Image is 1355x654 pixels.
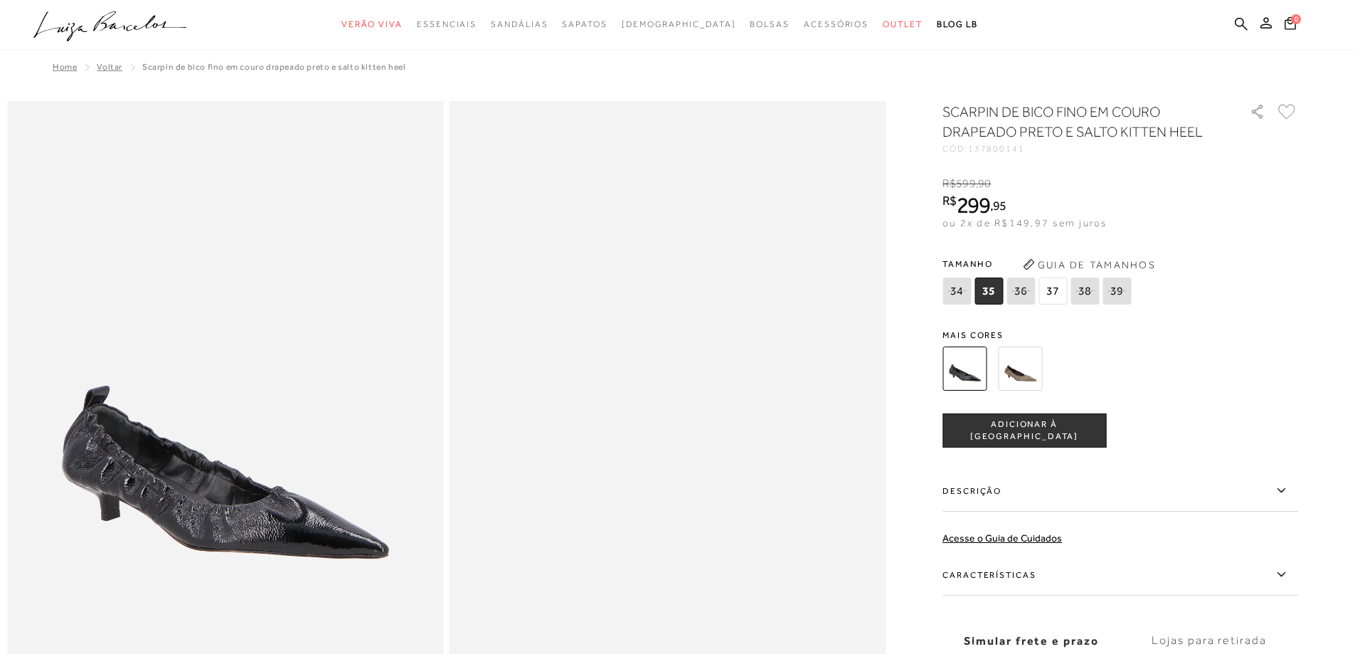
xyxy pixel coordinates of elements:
a: noSubCategoriesText [883,11,923,38]
img: SCARPIN DE BICO FINO EM COURO DRAPEADO VERDE TOMILHO E SALTO KITTEN HEEL [998,347,1042,391]
span: 39 [1102,278,1131,305]
span: 34 [942,278,971,305]
i: , [990,199,1006,212]
button: 0 [1280,16,1300,35]
a: noSubCategoriesText [804,11,868,38]
label: Características [942,554,1298,596]
span: 37 [1038,278,1067,305]
button: Guia de Tamanhos [1018,253,1160,276]
span: Verão Viva [341,19,403,29]
a: noSubCategoriesText [562,11,607,38]
span: 35 [974,278,1003,305]
a: noSubCategoriesText [750,11,790,38]
span: 36 [1006,278,1035,305]
span: SCARPIN DE BICO FINO EM COURO DRAPEADO PRETO E SALTO KITTEN HEEL [142,62,405,72]
span: BLOG LB [937,19,978,29]
label: Descrição [942,470,1298,512]
h1: SCARPIN DE BICO FINO EM COURO DRAPEADO PRETO E SALTO KITTEN HEEL [942,102,1209,142]
a: noSubCategoriesText [491,11,548,38]
span: Essenciais [417,19,477,29]
span: 90 [978,177,991,190]
span: ADICIONAR À [GEOGRAPHIC_DATA] [943,418,1105,443]
a: Voltar [97,62,122,72]
span: Tamanho [942,253,1135,275]
span: 0 [1291,14,1301,24]
a: Acesse o Guia de Cuidados [942,532,1062,544]
a: noSubCategoriesText [341,11,403,38]
span: Outlet [883,19,923,29]
span: [DEMOGRAPHIC_DATA] [622,19,736,29]
a: BLOG LB [937,11,978,38]
div: CÓD: [942,144,1227,153]
span: ou 2x de R$149,97 sem juros [942,217,1107,228]
span: 95 [993,198,1006,213]
span: Acessórios [804,19,868,29]
i: , [976,177,992,190]
a: noSubCategoriesText [417,11,477,38]
span: 599 [956,177,975,190]
span: Sandálias [491,19,548,29]
a: Home [53,62,77,72]
span: Bolsas [750,19,790,29]
span: 137800141 [968,144,1025,154]
img: SCARPIN DE BICO FINO EM COURO DRAPEADO PRETO E SALTO KITTEN HEEL [942,347,987,391]
span: Mais cores [942,331,1298,339]
i: R$ [942,194,957,207]
button: ADICIONAR À [GEOGRAPHIC_DATA] [942,413,1106,448]
i: R$ [942,177,956,190]
span: Sapatos [562,19,607,29]
span: 299 [957,192,990,218]
a: noSubCategoriesText [622,11,736,38]
span: 38 [1070,278,1099,305]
